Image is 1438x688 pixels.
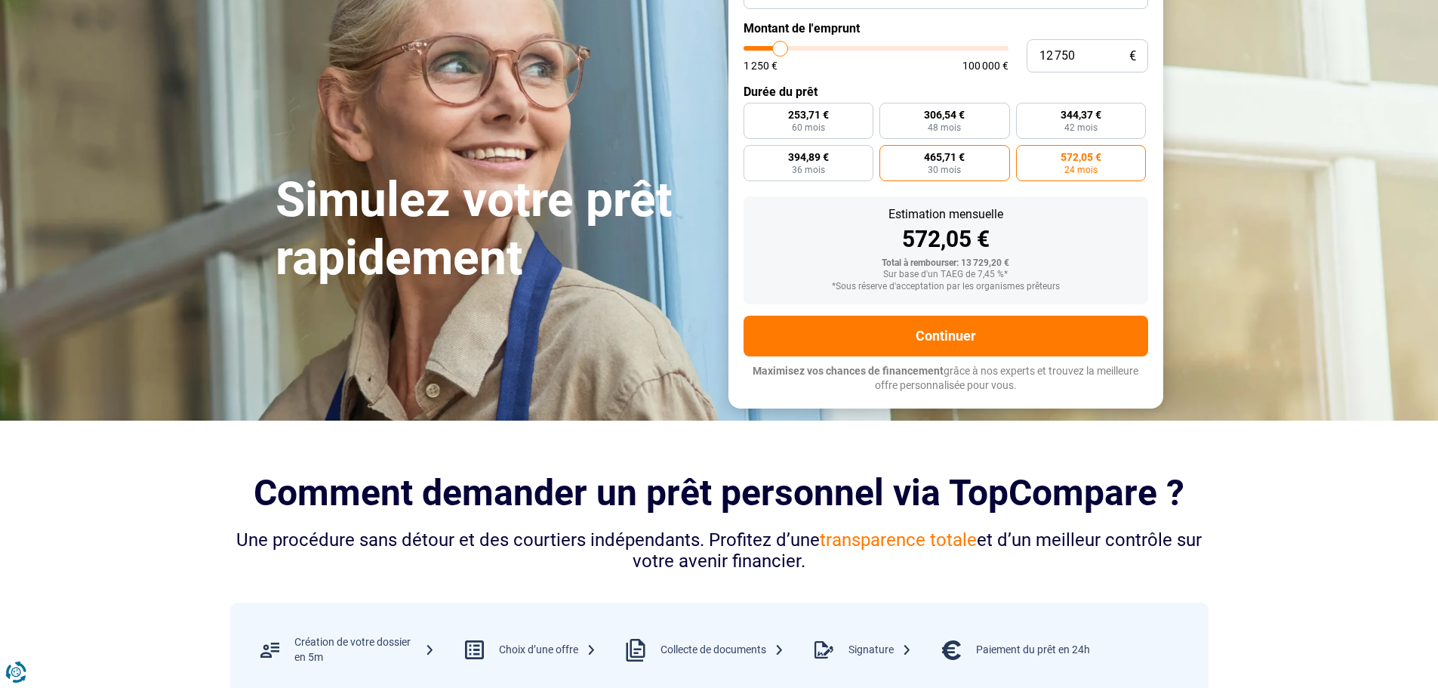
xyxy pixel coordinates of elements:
[756,208,1136,221] div: Estimation mensuelle
[756,282,1136,292] div: *Sous réserve d'acceptation par les organismes prêteurs
[928,123,961,132] span: 48 mois
[276,171,710,288] h1: Simulez votre prêt rapidement
[792,123,825,132] span: 60 mois
[788,110,829,120] span: 253,71 €
[753,365,944,377] span: Maximisez vos chances de financement
[499,643,596,658] div: Choix d’une offre
[1061,110,1101,120] span: 344,37 €
[756,228,1136,251] div: 572,05 €
[230,529,1209,573] div: Une procédure sans détour et des courtiers indépendants. Profitez d’une et d’un meilleur contrôle...
[294,635,435,665] div: Création de votre dossier en 5m
[756,270,1136,280] div: Sur base d'un TAEG de 7,45 %*
[756,258,1136,269] div: Total à rembourser: 13 729,20 €
[1064,165,1098,174] span: 24 mois
[788,152,829,162] span: 394,89 €
[1061,152,1101,162] span: 572,05 €
[744,21,1148,35] label: Montant de l'emprunt
[1064,123,1098,132] span: 42 mois
[744,60,778,71] span: 1 250 €
[962,60,1008,71] span: 100 000 €
[976,643,1090,658] div: Paiement du prêt en 24h
[744,85,1148,99] label: Durée du prêt
[1129,50,1136,63] span: €
[924,110,965,120] span: 306,54 €
[660,643,784,658] div: Collecte de documents
[792,165,825,174] span: 36 mois
[848,643,912,658] div: Signature
[928,165,961,174] span: 30 mois
[924,152,965,162] span: 465,71 €
[230,472,1209,514] h2: Comment demander un prêt personnel via TopCompare ?
[744,364,1148,393] p: grâce à nos experts et trouvez la meilleure offre personnalisée pour vous.
[744,316,1148,356] button: Continuer
[820,529,977,551] span: transparence totale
